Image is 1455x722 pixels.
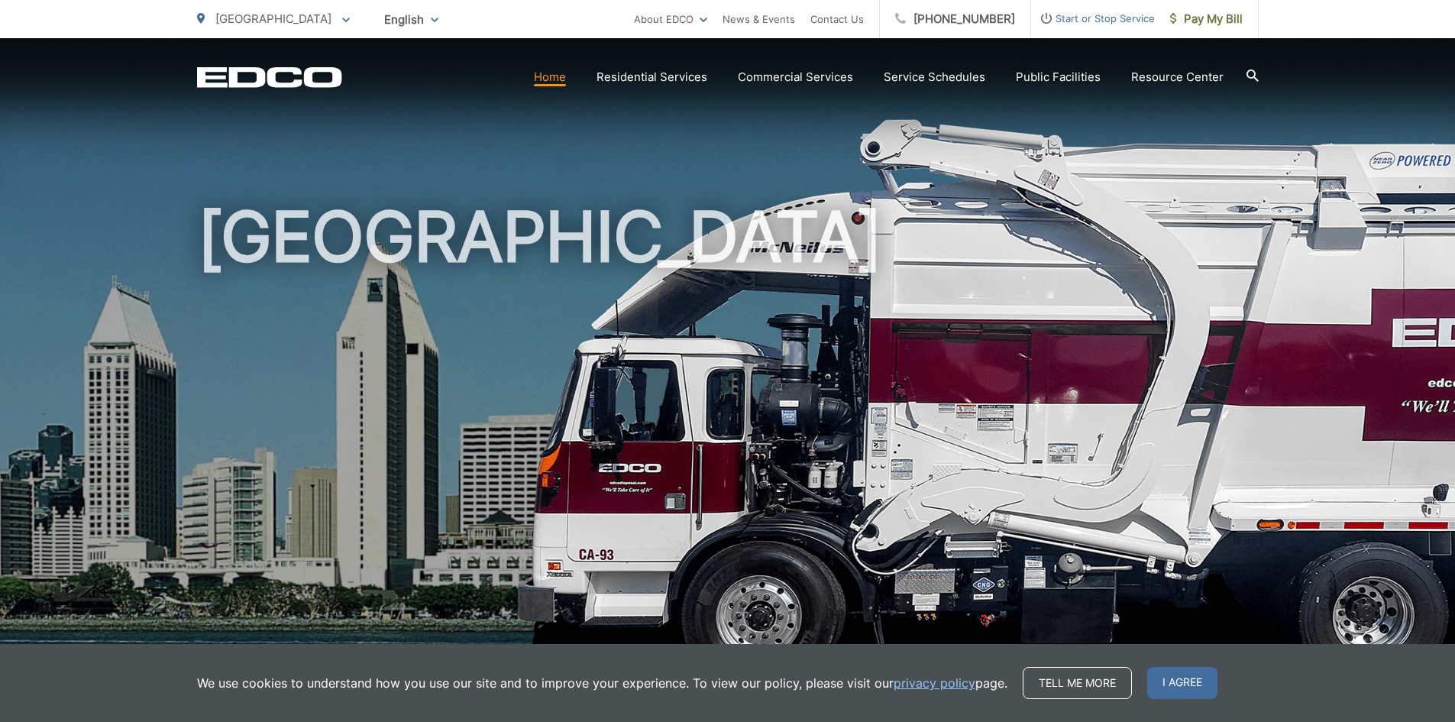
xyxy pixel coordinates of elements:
[215,11,331,26] span: [GEOGRAPHIC_DATA]
[197,674,1007,692] p: We use cookies to understand how you use our site and to improve your experience. To view our pol...
[634,10,707,28] a: About EDCO
[1170,10,1243,28] span: Pay My Bill
[1147,667,1217,699] span: I agree
[1023,667,1132,699] a: Tell me more
[534,68,566,86] a: Home
[738,68,853,86] a: Commercial Services
[597,68,707,86] a: Residential Services
[810,10,864,28] a: Contact Us
[197,66,342,88] a: EDCD logo. Return to the homepage.
[373,6,450,33] span: English
[894,674,975,692] a: privacy policy
[197,199,1259,682] h1: [GEOGRAPHIC_DATA]
[1131,68,1224,86] a: Resource Center
[1016,68,1101,86] a: Public Facilities
[884,68,985,86] a: Service Schedules
[723,10,795,28] a: News & Events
